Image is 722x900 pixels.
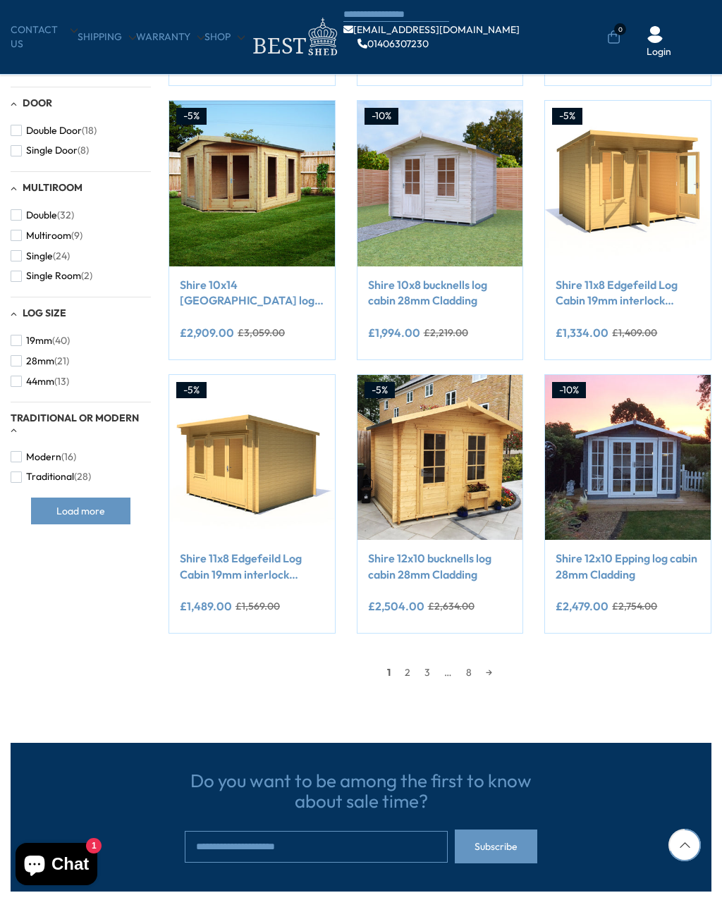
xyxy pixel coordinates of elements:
span: Door [23,97,52,109]
span: (28) [74,471,91,483]
span: (32) [57,209,74,221]
span: Multiroom [26,230,71,242]
span: (21) [54,355,69,367]
span: Single [26,250,53,262]
del: £1,569.00 [235,601,280,611]
span: Load more [56,506,105,516]
span: Double [26,209,57,221]
span: Traditional [26,471,74,483]
span: (9) [71,230,82,242]
a: Shipping [78,30,136,44]
button: Modern [11,447,76,467]
a: 0 [607,30,620,44]
a: Shire 11x8 Edgefeild Log Cabin 19mm interlock Cladding [556,277,700,309]
img: logo [245,14,343,60]
span: (8) [78,144,89,156]
a: Shire 11x8 Edgefeild Log Cabin 19mm interlock Cladding [180,550,324,582]
button: Traditional [11,467,91,487]
button: Single Door [11,140,89,161]
span: (2) [81,270,92,282]
div: -10% [552,382,586,399]
button: Double Door [11,121,97,141]
button: Subscribe [455,830,537,863]
img: Shire 10x14 Rivington Corner log cabin 28mm logs - Best Shed [169,101,335,266]
button: 28mm [11,351,69,371]
img: User Icon [647,26,663,43]
span: Modern [26,451,61,463]
div: -5% [176,108,207,125]
button: 19mm [11,331,70,351]
span: (16) [61,451,76,463]
del: £2,634.00 [428,601,475,611]
a: Shire 12x10 bucknells log cabin 28mm Cladding [368,550,513,582]
a: 2 [398,662,417,683]
a: Shire 10x14 [GEOGRAPHIC_DATA] log cabin 28mm logs [180,277,324,309]
ins: £1,994.00 [368,327,420,338]
ins: £2,479.00 [556,600,608,612]
div: -5% [365,382,395,399]
div: -5% [176,382,207,399]
span: (13) [54,376,69,388]
a: Shire 12x10 Epping log cabin 28mm Cladding [556,550,700,582]
span: Single Room [26,270,81,282]
div: -10% [365,108,398,125]
a: 8 [459,662,479,683]
span: (18) [82,125,97,137]
del: £1,409.00 [612,328,657,338]
a: [EMAIL_ADDRESS][DOMAIN_NAME] [343,25,520,35]
a: CONTACT US [11,23,78,51]
span: 28mm [26,355,54,367]
span: (24) [53,250,70,262]
span: 1 [380,662,398,683]
ins: £2,504.00 [368,600,424,612]
a: Shire 10x8 bucknells log cabin 28mm Cladding [368,277,513,309]
button: Load more [31,498,130,524]
span: Single Door [26,144,78,156]
a: → [479,662,499,683]
ins: £2,909.00 [180,327,234,338]
img: Shire 12x10 bucknells log cabin 28mm Cladding - Best Shed [357,375,523,541]
span: 44mm [26,376,54,388]
span: (40) [52,335,70,347]
del: £2,754.00 [612,601,657,611]
span: 0 [614,23,626,35]
div: -5% [552,108,582,125]
del: £2,219.00 [424,328,468,338]
span: Double Door [26,125,82,137]
button: Single Room [11,266,92,286]
a: 01406307230 [357,39,429,49]
button: Single [11,246,70,266]
img: Shire 11x8 Edgefeild Log Cabin 19mm interlock Cladding - Best Shed [169,375,335,541]
ins: £1,334.00 [556,327,608,338]
span: … [437,662,459,683]
span: Subscribe [475,842,518,851]
img: Shire 12x10 Epping log cabin 28mm Cladding - Best Shed [545,375,711,541]
a: Shop [204,30,245,44]
a: 3 [417,662,437,683]
a: Login [647,45,671,59]
button: Double [11,205,74,226]
h3: Do you want to be among the first to know about sale time? [185,771,537,811]
span: Log Size [23,307,66,319]
del: £3,059.00 [238,328,285,338]
img: Shire 11x8 Edgefeild Log Cabin 19mm interlock Cladding - Best Shed [545,101,711,266]
inbox-online-store-chat: Shopify online store chat [11,843,102,889]
span: Multiroom [23,181,82,194]
a: Warranty [136,30,204,44]
span: Traditional or Modern [11,412,139,424]
button: 44mm [11,371,69,392]
button: Multiroom [11,226,82,246]
span: 19mm [26,335,52,347]
ins: £1,489.00 [180,600,232,612]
